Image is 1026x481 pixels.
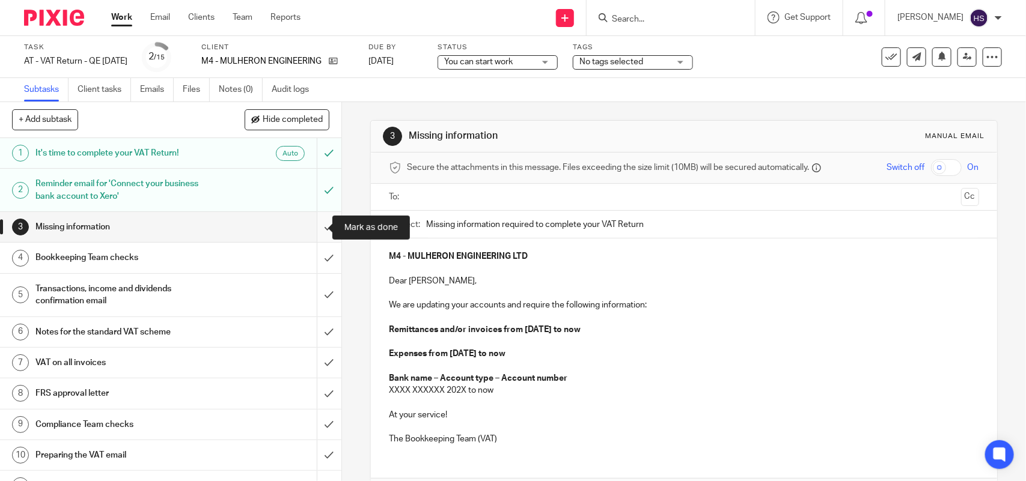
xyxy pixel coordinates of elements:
h1: It's time to complete your VAT Return! [35,144,215,162]
img: svg%3E [970,8,989,28]
h1: Bookkeeping Team checks [35,249,215,267]
div: AT - VAT Return - QE 31-07-2025 [24,55,127,67]
div: 5 [12,286,29,303]
button: Hide completed [245,109,329,130]
p: At your service! [389,409,979,421]
div: 3 [383,127,402,146]
a: Work [111,11,132,23]
div: Auto [276,146,305,161]
a: Files [183,78,210,101]
button: + Add subtask [12,109,78,130]
h1: Missing information [35,218,215,236]
p: We are updating your accounts and require the following information: [389,299,979,311]
strong: Remittances and/or invoices from [DATE] to now [389,325,581,334]
a: Clients [188,11,215,23]
h1: Notes for the standard VAT scheme [35,323,215,341]
div: 1 [12,145,29,162]
h1: Reminder email for 'Connect your business bank account to Xero' [35,175,215,205]
div: 10 [12,447,29,464]
h1: Preparing the VAT email [35,446,215,464]
p: XXXX XXXXXX 202X to now [389,384,979,396]
h1: VAT on all invoices [35,354,215,372]
p: M4 - MULHERON ENGINEERING LTD [201,55,323,67]
a: Audit logs [272,78,318,101]
span: On [968,162,979,174]
div: 2 [149,50,165,64]
div: 4 [12,250,29,267]
div: 8 [12,385,29,402]
button: Cc [961,188,979,206]
p: Dear [PERSON_NAME], [389,275,979,287]
h1: FRS approval letter [35,384,215,402]
div: 7 [12,354,29,371]
span: No tags selected [579,58,643,66]
span: You can start work [444,58,513,66]
label: To: [389,191,402,203]
div: 9 [12,416,29,433]
small: /15 [154,54,165,61]
label: Subject: [389,219,420,231]
a: Notes (0) [219,78,263,101]
strong: Expenses from [DATE] to now [389,349,505,358]
h1: Transactions, income and dividends confirmation email [35,280,215,310]
span: Get Support [784,13,831,22]
strong: Bank name – Account type – Account number [389,374,567,383]
div: 2 [12,182,29,199]
h1: Compliance Team checks [35,416,215,434]
a: Team [233,11,252,23]
span: Switch off [887,162,925,174]
label: Due by [368,43,423,52]
input: Search [611,14,719,25]
span: Secure the attachments in this message. Files exceeding the size limit (10MB) will be secured aut... [407,162,809,174]
a: Emails [140,78,174,101]
div: AT - VAT Return - QE [DATE] [24,55,127,67]
div: 3 [12,219,29,235]
span: [DATE] [368,57,394,65]
a: Reports [270,11,301,23]
label: Tags [573,43,693,52]
strong: M4 - MULHERON ENGINEERING LTD [389,252,528,261]
h1: Missing information [409,130,710,142]
p: [PERSON_NAME] [897,11,963,23]
img: Pixie [24,10,84,26]
label: Status [438,43,558,52]
a: Subtasks [24,78,69,101]
div: 6 [12,324,29,340]
p: The Bookkeeping Team (VAT) [389,433,979,445]
label: Client [201,43,353,52]
a: Email [150,11,170,23]
label: Task [24,43,127,52]
a: Client tasks [78,78,131,101]
span: Hide completed [263,115,323,125]
div: Manual email [926,132,985,141]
